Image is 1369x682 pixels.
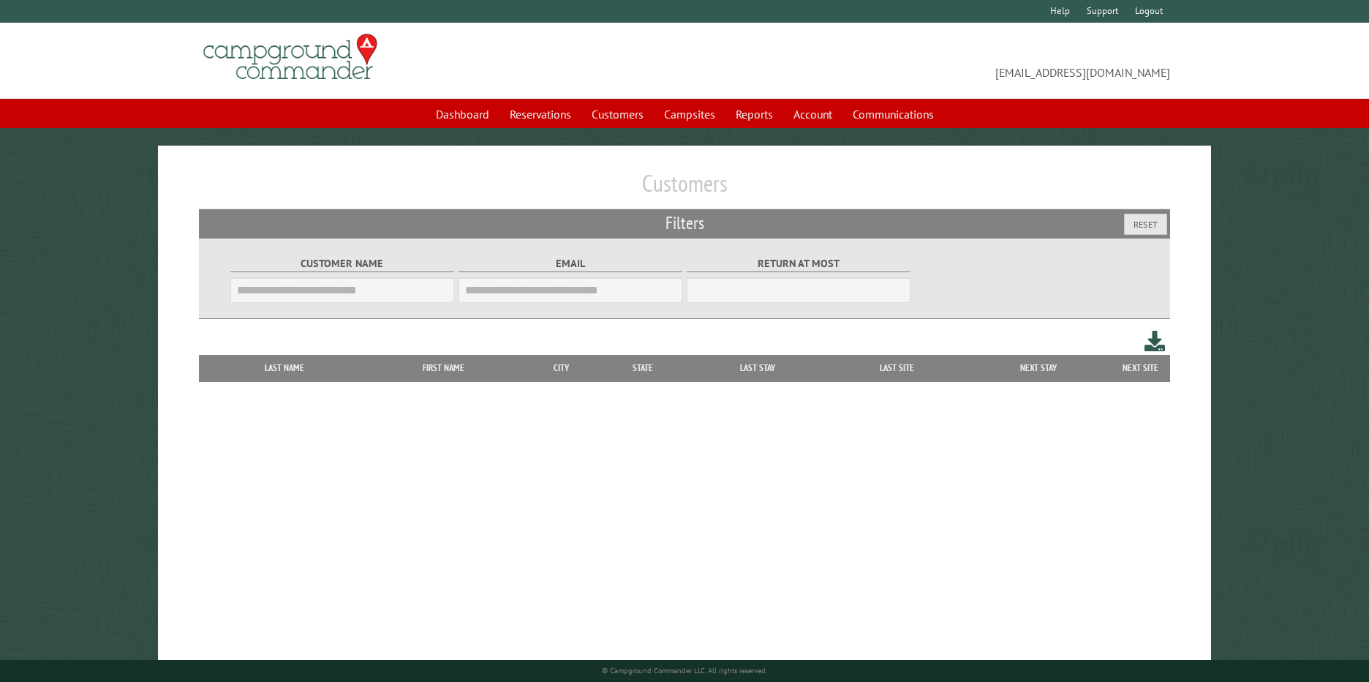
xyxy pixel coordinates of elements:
label: Customer Name [230,255,454,272]
label: Return at most [687,255,910,272]
a: Account [785,100,841,128]
h1: Customers [199,169,1170,209]
a: Reports [727,100,782,128]
th: State [597,355,687,381]
th: City [525,355,597,381]
h2: Filters [199,209,1170,237]
a: Communications [844,100,943,128]
a: Reservations [501,100,580,128]
span: [EMAIL_ADDRESS][DOMAIN_NAME] [684,40,1170,81]
a: Campsites [655,100,724,128]
img: Campground Commander [199,29,382,86]
th: Last Name [206,355,362,381]
th: First Name [362,355,525,381]
th: Last Site [828,355,966,381]
a: Customers [583,100,652,128]
button: Reset [1124,214,1167,235]
small: © Campground Commander LLC. All rights reserved. [602,666,767,675]
th: Next Stay [966,355,1112,381]
th: Last Stay [687,355,828,381]
a: Dashboard [427,100,498,128]
label: Email [459,255,682,272]
th: Next Site [1112,355,1170,381]
a: Download this customer list (.csv) [1144,328,1166,355]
